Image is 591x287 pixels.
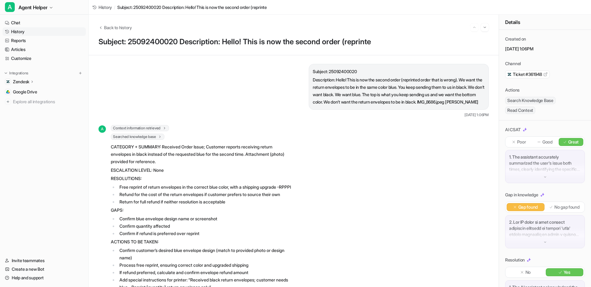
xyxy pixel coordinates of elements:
span: A [5,2,15,12]
li: Process free reprint, ensuring correct color and upgraded shipping [118,261,291,269]
a: Explore all integrations [2,97,86,106]
p: [DATE] 1:06PM [505,46,585,52]
p: Description: Hello! This is now the second order (reprinted order that is wrong). We want the ret... [313,76,485,106]
p: AI CSAT [505,127,521,133]
p: Poor [517,139,526,145]
a: Chat [2,18,86,27]
p: 1. The assistant accurately summarized the user's issue both times, clearly identifying the speci... [509,154,581,172]
p: No gap found [554,204,580,210]
p: Gap found [518,204,538,210]
img: Zendesk [6,80,10,84]
a: Customize [2,54,86,63]
img: explore all integrations [5,99,11,105]
img: menu_add.svg [78,71,82,75]
span: Subject: 25092400020 Description: Hello! This is now the second order (reprinte [117,4,267,10]
a: History [92,4,112,10]
p: Channel [505,61,521,67]
li: Free reprint of return envelopes in the correct blue color, with a shipping upgrade -RPPPI [118,183,291,191]
a: Reports [2,36,86,45]
a: Ticket #361948 [507,71,548,77]
span: Google Drive [13,89,37,95]
a: Invite teammates [2,256,86,265]
li: Return for full refund if neither resolution is acceptable [118,198,291,206]
span: Read Context [505,107,535,114]
p: Created on [505,36,526,42]
span: Ticket #361948 [513,71,542,77]
p: Actions [505,87,520,93]
p: CATEGORY + SUMMARY: Received Order Issue; Customer reports receiving return envelopes in black in... [111,143,291,165]
p: ESCALATION LEVEL: None [111,167,291,174]
img: zendesk [507,72,512,77]
span: History [98,4,112,10]
p: Good [542,139,553,145]
li: Confirm customer’s desired blue envelope design (match to provided photo or design name) [118,247,291,261]
h1: Subject: 25092400020 Description: Hello! This is now the second order (reprinte [98,37,489,46]
p: GAPS: [111,206,291,214]
a: Google DriveGoogle Drive [2,88,86,96]
p: ACTIONS TO BE TAKEN: [111,238,291,246]
span: [DATE] 1:06PM [464,112,489,118]
p: No [525,269,531,275]
p: 2. Lor IP dolor si amet consect adipiscin elitsedd ei tempori 'utla' etdolo magnaaliq en admin v ... [509,219,581,238]
img: expand menu [4,71,8,75]
p: Gap in knowledge [505,192,538,198]
p: Subject: 25092400020 [313,68,485,75]
span: Explore all integrations [13,97,83,107]
a: Help and support [2,273,86,282]
img: Next session [483,25,487,30]
li: Confirm if refund is preferred over reprint [118,230,291,237]
img: Google Drive [6,90,10,94]
button: Go to previous session [470,23,478,31]
button: Go to next session [481,23,489,31]
button: Integrations [2,70,30,76]
li: Confirm quantity affected [118,222,291,230]
a: Create a new Bot [2,265,86,273]
button: Back to history [98,24,132,31]
p: Zendesk [13,79,29,85]
img: down-arrow [543,175,547,179]
p: RESOLUTIONS: [111,175,291,182]
li: Confirm blue envelope design name or screenshot [118,215,291,222]
p: Yes [564,269,570,275]
li: Refund for the cost of the return envelopes if customer prefers to source their own [118,191,291,198]
span: A [98,125,106,133]
p: Resolution [505,257,525,263]
span: Back to history [104,24,132,31]
li: If refund preferred, calculate and confirm envelope refund amount [118,269,291,276]
span: Search Knowledge Base [505,97,556,104]
span: Context information retrieved [111,125,169,131]
div: Details [499,15,591,30]
a: Articles [2,45,86,54]
span: Agent Helper [18,3,47,12]
span: / [114,4,115,10]
p: Integrations [9,71,28,76]
img: down-arrow [543,240,547,244]
p: Great [568,139,579,145]
span: Searched knowledge base [111,134,164,140]
img: Previous session [472,25,476,30]
a: History [2,27,86,36]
